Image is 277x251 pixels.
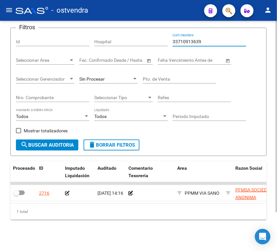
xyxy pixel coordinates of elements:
mat-icon: menu [5,6,13,14]
span: Sin Procesar [79,76,105,82]
input: End date [105,58,137,63]
button: Borrar Filtros [84,139,139,151]
span: Imputado Liquidación [65,165,89,178]
span: PPMM VIA SANO [185,191,219,196]
div: 1 total [10,204,267,220]
button: Open calendar [224,57,231,64]
datatable-header-cell: Area [175,161,223,183]
span: - ostvendra [51,3,88,18]
span: PFMSA SOCIEDAD ANONIMA [235,187,273,200]
span: Razon Social [235,165,262,171]
datatable-header-cell: Imputado Liquidación [62,161,95,183]
span: Buscar Auditoria [20,142,74,148]
span: Todos [16,114,28,119]
span: Todos [94,114,107,119]
datatable-header-cell: Comentario Tesoreria [126,161,175,183]
span: Seleccionar Area [16,58,69,63]
mat-icon: person [264,6,272,14]
mat-icon: delete [88,141,96,149]
datatable-header-cell: Auditado [95,161,126,183]
datatable-header-cell: ID [36,161,62,183]
button: Buscar Auditoria [16,139,78,151]
span: [DATE] 14:16 [98,191,123,196]
button: Open calendar [145,57,152,64]
span: Auditado [98,165,116,171]
datatable-header-cell: Procesado [10,161,36,183]
span: Procesado [13,165,35,171]
span: ID [39,165,43,171]
input: Start date [79,58,99,63]
span: Seleccionar Tipo [94,95,147,100]
span: Mostrar totalizadores [24,127,68,135]
span: Borrar Filtros [88,142,135,148]
span: Area [177,165,187,171]
span: Comentario Tesoreria [128,165,153,178]
h3: Filtros [16,23,38,32]
div: Open Intercom Messenger [255,229,270,244]
span: Seleccionar Gerenciador [16,76,69,82]
div: 2716 [39,190,49,197]
mat-icon: search [20,141,28,149]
